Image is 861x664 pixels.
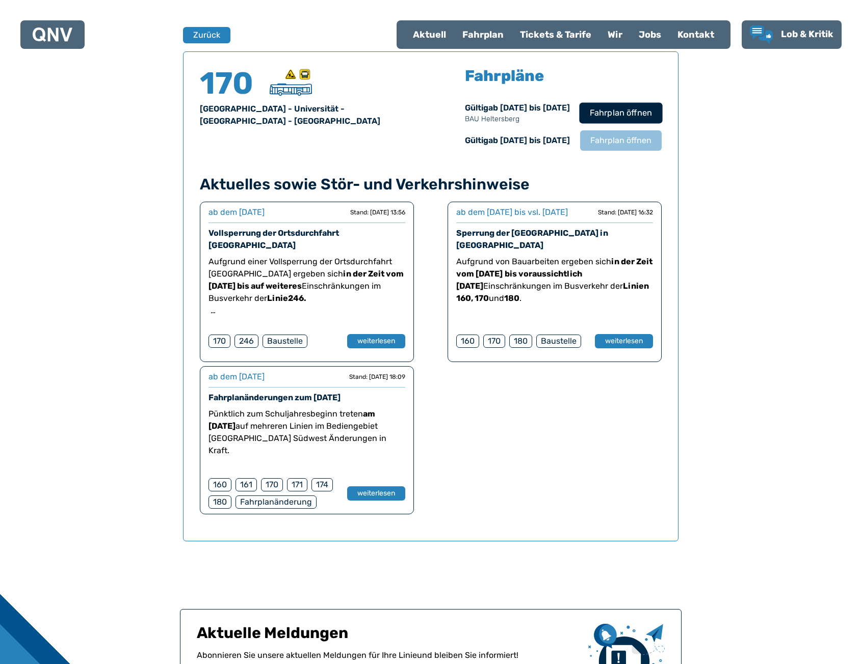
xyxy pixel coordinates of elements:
div: Baustelle [263,335,307,348]
div: Stand: [DATE] 13:56 [350,208,405,216]
span: Lob & Kritik [781,29,833,40]
a: Sperrung der [GEOGRAPHIC_DATA] in [GEOGRAPHIC_DATA] [456,228,608,250]
strong: in der Zeit vom [DATE] [456,257,653,279]
button: weiterlesen [347,486,405,501]
div: 246 [234,335,258,348]
h4: 170 [200,68,261,99]
div: [GEOGRAPHIC_DATA] - Universität - [GEOGRAPHIC_DATA] - [GEOGRAPHIC_DATA] [200,103,419,127]
button: weiterlesen [347,334,405,348]
div: 171 [287,478,307,491]
div: 170 [483,335,505,348]
div: 170 [261,478,283,491]
a: QNV Logo [33,24,72,45]
img: Überlandbus [270,84,312,96]
span: Fahrplan öffnen [589,107,651,119]
strong: 180 [504,293,519,303]
a: Fahrplan [454,21,512,48]
div: ab dem [DATE] [208,206,265,218]
strong: bis voraussichtlich [DATE] [456,269,582,291]
div: 161 [236,478,257,491]
p: Aufgrund von Bauarbeiten ergeben sich Einschränkungen im Busverkehr der und . [456,256,653,305]
a: Lob & Kritik [750,25,833,44]
a: Tickets & Tarife [512,21,599,48]
div: Gültig ab [DATE] bis [DATE] [465,102,570,124]
strong: 246. [288,293,306,303]
div: 160 [208,478,231,491]
strong: am [DATE] [208,409,375,431]
a: Fahrplanänderungen zum [DATE] [208,393,341,402]
strong: in der Zeit vom [DATE] bis auf weiteres [208,269,404,291]
h5: Fahrpläne [465,68,544,84]
img: QNV Logo [33,27,72,42]
div: 174 [311,478,333,491]
button: weiterlesen [595,334,653,348]
button: Fahrplan öffnen [579,102,662,123]
div: Baustelle [536,335,581,348]
div: 180 [208,495,231,509]
strong: Linie [267,293,288,303]
strong: Linien 160, 170 [456,281,649,303]
a: Zurück [183,27,224,43]
span: Fahrplan öffnen [590,134,651,147]
div: Fahrplanänderung [236,495,317,509]
div: Stand: [DATE] 16:32 [598,208,653,216]
p: Aufgrund einer Vollsperrung der Ortsdurchfahrt [GEOGRAPHIC_DATA] ergeben sich Einschränkungen im ... [208,256,405,305]
a: Jobs [631,21,669,48]
h4: Aktuelles sowie Stör- und Verkehrshinweise [200,175,662,193]
div: ab dem [DATE] bis vsl. [DATE] [456,206,568,218]
div: ab dem [DATE] [208,371,265,383]
a: Vollsperrung der Ortsdurchfahrt [GEOGRAPHIC_DATA] [208,228,339,250]
a: Aktuell [405,21,454,48]
div: 170 [208,335,230,348]
a: Kontakt [669,21,722,48]
h1: Aktuelle Meldungen [197,624,580,649]
div: 160 [456,335,479,348]
div: Stand: [DATE] 18:09 [349,373,405,381]
a: Wir [599,21,631,48]
p: Pünktlich zum Schuljahresbeginn treten auf mehreren Linien im Bediengebiet [GEOGRAPHIC_DATA] Südw... [208,408,405,457]
button: Zurück [183,27,230,43]
p: BAU Heltersberg [465,114,570,124]
div: Gültig ab [DATE] bis [DATE] [465,134,570,147]
div: 180 [509,335,532,348]
button: Fahrplan öffnen [580,130,662,151]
